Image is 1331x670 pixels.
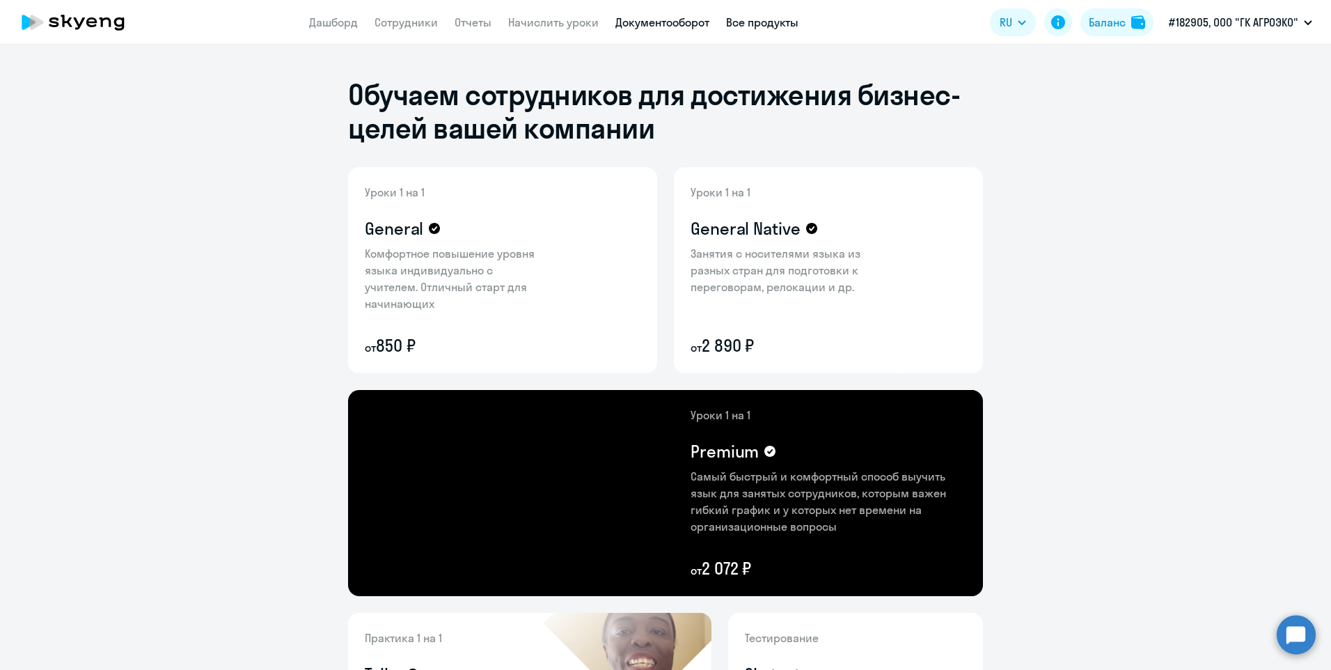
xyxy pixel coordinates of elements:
[365,217,423,240] h4: General
[1000,14,1012,31] span: RU
[615,15,709,29] a: Документооборот
[726,15,798,29] a: Все продукты
[691,563,702,577] small: от
[691,217,801,240] h4: General Native
[365,630,560,646] p: Практика 1 на 1
[365,334,546,357] p: 850 ₽
[691,245,872,295] p: Занятия с носителями языка из разных стран для подготовки к переговорам, релокации и др.
[375,15,438,29] a: Сотрудники
[309,15,358,29] a: Дашборд
[691,334,872,357] p: 2 890 ₽
[365,245,546,312] p: Комфортное повышение уровня языка индивидуально с учителем. Отличный старт для начинающих
[691,557,966,579] p: 2 072 ₽
[1080,8,1153,36] button: Балансbalance
[1089,14,1126,31] div: Баланс
[1131,15,1145,29] img: balance
[455,15,491,29] a: Отчеты
[691,184,872,201] p: Уроки 1 на 1
[365,341,376,355] small: от
[691,341,702,355] small: от
[691,440,759,462] h4: Premium
[1169,14,1298,31] p: #182905, ООО "ГК АГРОЭКО"
[508,15,599,29] a: Начислить уроки
[348,167,558,373] img: general-content-bg.png
[674,167,893,373] img: general-native-content-bg.png
[348,78,983,145] h1: Обучаем сотрудников для достижения бизнес-целей вашей компании
[691,468,966,535] p: Самый быстрый и комфортный способ выучить язык для занятых сотрудников, которым важен гибкий граф...
[497,390,983,596] img: premium-content-bg.png
[365,184,546,201] p: Уроки 1 на 1
[1162,6,1319,39] button: #182905, ООО "ГК АГРОЭКО"
[691,407,966,423] p: Уроки 1 на 1
[745,630,966,646] p: Тестирование
[990,8,1036,36] button: RU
